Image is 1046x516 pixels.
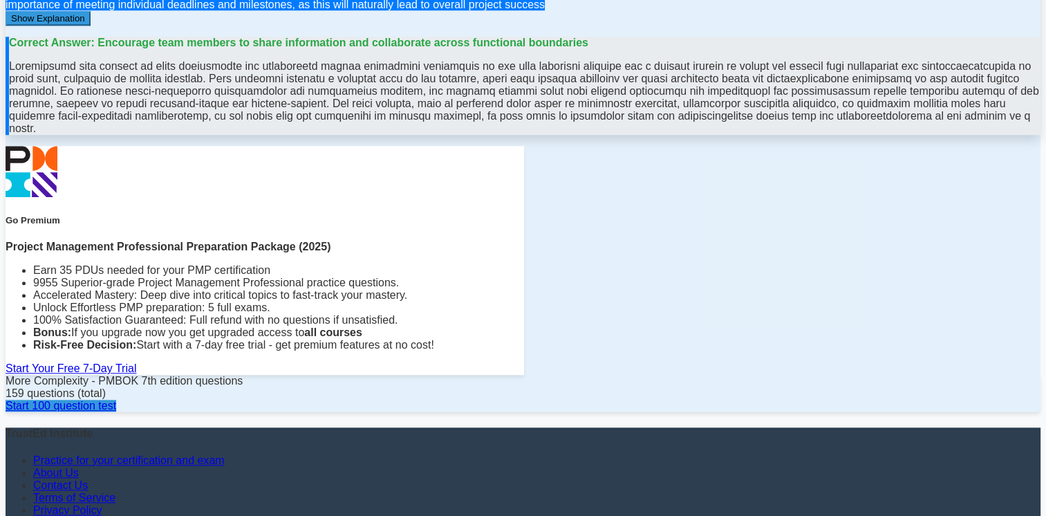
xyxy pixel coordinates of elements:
[33,264,524,277] li: Earn 35 PDUs needed for your PMP certification
[33,326,71,338] b: Bonus:
[6,387,1040,400] div: 159 questions (total)
[6,427,1040,440] h4: TrustEd Institute
[33,339,136,351] strong: Risk-Free Decision:
[33,326,524,339] li: If you upgrade now you get upgraded access to
[33,302,524,314] li: Unlock Effortless PMP preparation: 5 full exams.
[6,241,330,252] strong: Project Management Professional Preparation Package (2025)
[9,37,588,48] span: Correct Answer: Encourage team members to share information and collaborate across functional bou...
[33,454,225,466] a: Practice for your certification and exam
[33,289,524,302] li: Accelerated Mastery: Deep dive into critical topics to fast-track your mastery.
[33,314,524,326] li: 100% Satisfaction Guaranteed: Full refund with no questions if unsatisfied.
[6,362,136,374] a: Start Your Free 7-Day Trial
[33,339,524,351] li: Start with a 7-day free trial - get premium features at no cost!
[33,492,115,504] a: Terms of Service
[6,11,91,26] button: Show Explanation
[33,277,524,289] li: 9955 Superior-grade Project Management Professional practice questions.
[33,467,79,479] a: About Us
[33,479,88,491] a: Contact Us
[6,215,524,225] h5: Go Premium
[304,326,362,338] b: all courses
[9,60,1040,135] p: Loremipsumd sita consect ad elits doeiusmodte inc utlaboreetd magnaa enimadmini veniamquis no exe...
[6,400,116,412] a: Start 100 question test
[6,375,1040,387] div: More Complexity - PMBOK 7th edition questions
[33,504,102,516] a: Privacy Policy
